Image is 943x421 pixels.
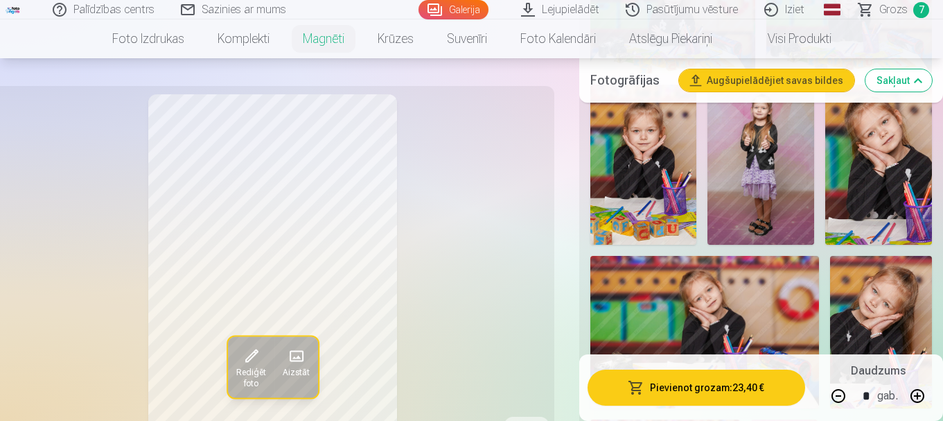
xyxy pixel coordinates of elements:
[879,1,908,18] span: Grozs
[865,69,932,92] button: Sakļaut
[283,368,310,379] span: Aizstāt
[851,363,906,379] h5: Daudzums
[274,337,318,398] button: Aizstāt
[588,370,805,406] button: Pievienot grozam:23,40 €
[228,337,274,398] button: Rediģēt foto
[201,19,286,58] a: Komplekti
[430,19,504,58] a: Suvenīri
[6,6,21,14] img: /fa1
[96,19,201,58] a: Foto izdrukas
[877,379,898,413] div: gab.
[913,2,929,18] span: 7
[729,19,848,58] a: Visi produkti
[504,19,612,58] a: Foto kalendāri
[286,19,361,58] a: Magnēti
[679,69,854,92] button: Augšupielādējiet savas bildes
[361,19,430,58] a: Krūzes
[612,19,729,58] a: Atslēgu piekariņi
[236,368,266,390] span: Rediģēt foto
[590,71,668,90] h5: Fotogrāfijas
